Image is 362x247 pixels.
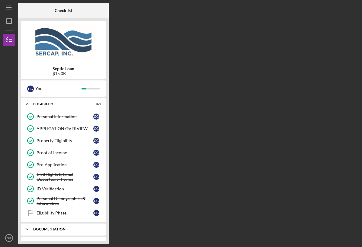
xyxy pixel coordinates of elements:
[93,162,99,168] div: G G
[90,102,101,106] div: 8 / 9
[37,126,93,131] div: APPLICATION OVERVIEW
[24,207,103,219] a: Eligibility PhaseGG
[24,171,103,183] a: Civil Rights & Equal Opportunity FormsGG
[37,114,93,119] div: Personal Information
[33,102,86,106] div: Eligibility
[93,210,99,216] div: G G
[24,111,103,123] a: Personal InformationGG
[37,150,93,155] div: Proof of Income
[37,186,93,191] div: ID Verification
[37,138,93,143] div: Property Eligibility
[33,227,98,231] div: Documentation
[24,147,103,159] a: Proof of IncomeGG
[93,198,99,204] div: G G
[37,172,93,182] div: Civil Rights & Equal Opportunity Forms
[37,211,93,215] div: Eligibility Phase
[93,114,99,120] div: G G
[37,196,93,206] div: Personal Demographics & Information
[93,138,99,144] div: G G
[21,24,106,60] img: Product logo
[93,150,99,156] div: G G
[24,135,103,147] a: Property EligibilityGG
[53,71,74,76] div: $15.0K
[93,174,99,180] div: G G
[27,86,34,92] div: G G
[24,183,103,195] a: ID VerificationGG
[55,8,72,13] b: Checklist
[24,195,103,207] a: Personal Demographics & InformationGG
[3,232,15,244] button: GG
[24,159,103,171] a: Pre-ApplicationGG
[93,126,99,132] div: G G
[37,162,93,167] div: Pre-Application
[93,186,99,192] div: G G
[53,66,74,71] b: Septic Loan
[35,83,82,94] div: You
[7,236,11,240] text: GG
[24,123,103,135] a: APPLICATION OVERVIEWGG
